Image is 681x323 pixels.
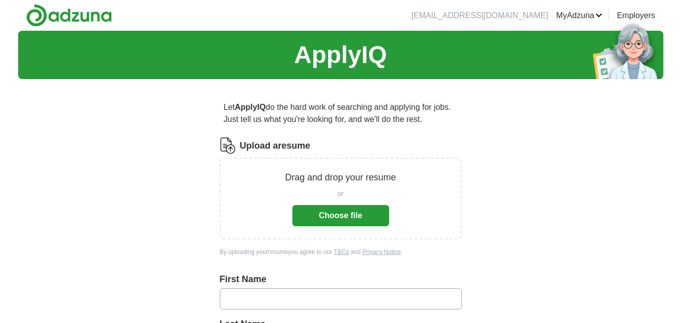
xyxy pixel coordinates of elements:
[220,247,462,256] div: By uploading your resume you agree to our and .
[556,10,602,22] a: MyAdzuna
[220,138,236,154] img: CV Icon
[220,97,462,130] p: Let do the hard work of searching and applying for jobs. Just tell us what you're looking for, an...
[220,273,462,286] label: First Name
[235,103,266,111] strong: ApplyIQ
[26,4,112,27] img: Adzuna logo
[294,37,387,73] h1: ApplyIQ
[292,205,389,226] button: Choose file
[617,10,655,22] a: Employers
[240,139,311,153] label: Upload a resume
[285,171,396,184] p: Drag and drop your resume
[362,248,401,255] a: Privacy Notice
[337,188,343,199] span: or
[411,10,548,22] li: [EMAIL_ADDRESS][DOMAIN_NAME]
[334,248,349,255] a: T&Cs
